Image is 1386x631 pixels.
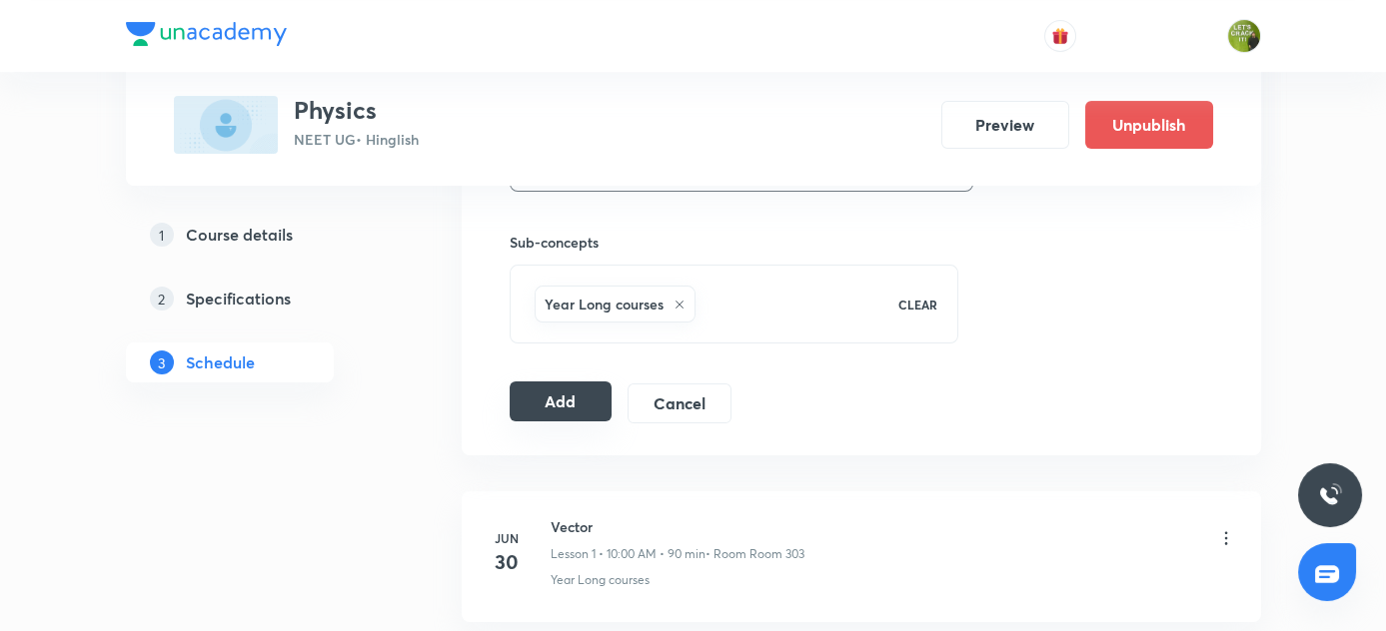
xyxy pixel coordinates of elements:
[510,381,613,421] button: Add
[551,545,705,563] p: Lesson 1 • 10:00 AM • 90 min
[294,96,419,125] h3: Physics
[551,516,804,537] h6: Vector
[186,350,255,374] h5: Schedule
[126,22,287,46] img: Company Logo
[898,296,937,314] p: CLEAR
[551,571,650,589] p: Year Long courses
[150,350,174,374] p: 3
[186,287,291,311] h5: Specifications
[628,383,730,423] button: Cancel
[1318,483,1342,507] img: ttu
[150,287,174,311] p: 2
[487,547,527,577] h4: 30
[941,101,1069,149] button: Preview
[487,529,527,547] h6: Jun
[1085,101,1213,149] button: Unpublish
[126,215,398,255] a: 1Course details
[126,22,287,51] a: Company Logo
[510,232,959,253] h6: Sub-concepts
[294,129,419,150] p: NEET UG • Hinglish
[1051,27,1069,45] img: avatar
[126,279,398,318] a: 2Specifications
[1227,19,1261,53] img: Gaurav Uppal
[545,294,664,315] h6: Year Long courses
[705,545,804,563] p: • Room Room 303
[1044,20,1076,52] button: avatar
[174,96,278,154] img: E8FE0EA4-DB48-4CA8-8227-CDAD565124C5_plus.png
[186,223,293,247] h5: Course details
[150,223,174,247] p: 1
